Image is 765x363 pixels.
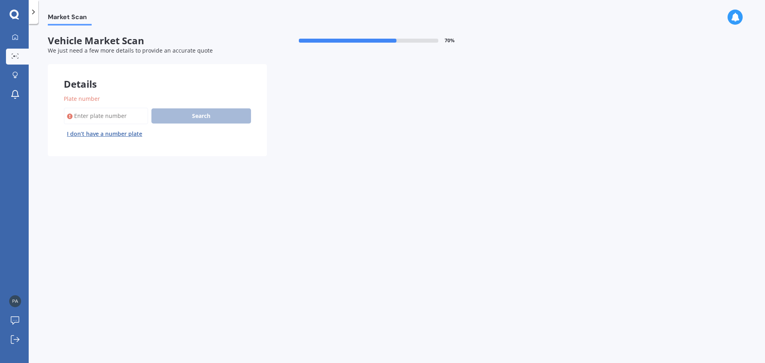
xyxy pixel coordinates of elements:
img: 3e7139966210d1da3403534583acb45b [9,295,21,307]
span: Market Scan [48,13,92,24]
button: I don’t have a number plate [64,128,145,140]
span: Plate number [64,95,100,102]
span: 70 % [445,38,455,43]
div: Details [48,64,267,88]
span: Vehicle Market Scan [48,35,267,47]
input: Enter plate number [64,108,148,124]
span: We just need a few more details to provide an accurate quote [48,47,213,54]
